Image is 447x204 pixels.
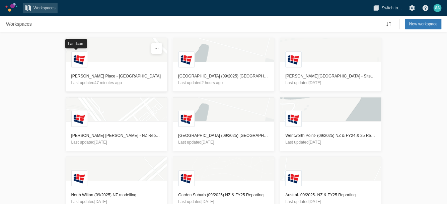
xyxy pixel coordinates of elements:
h3: Wentworth Point- (09/2025) NZ & FY24 & 25 Reporting [286,132,376,139]
h3: Austral- 09/2025- NZ & FY25 Reporting [286,192,376,198]
p: Last updated [DATE] [178,139,269,146]
h3: [GEOGRAPHIC_DATA] (09/2025) [GEOGRAPHIC_DATA] & FY25 Reporting (Created for 5200 DW) [178,132,269,139]
div: Landcom [65,39,87,48]
div: L [178,111,195,127]
p: Last updated [DATE] [71,139,162,146]
a: Workspaces [4,19,34,29]
span: New workspace [409,21,438,27]
h3: [PERSON_NAME][GEOGRAPHIC_DATA] - Site 7, 8 and 9 - NZ Reporting - [DATE] [286,73,376,79]
div: L [71,51,87,67]
p: Last updated 47 minutes ago [71,79,162,86]
button: New workspace [405,19,442,29]
h3: [GEOGRAPHIC_DATA] (09/2025) [GEOGRAPHIC_DATA] & FY25 Reporting [178,73,269,79]
a: LLandcom logo[PERSON_NAME] Place - [GEOGRAPHIC_DATA]Last updated47 minutes ago [66,38,167,92]
a: LLandcom logo[PERSON_NAME][GEOGRAPHIC_DATA] - Site 7, 8 and 9 - NZ Reporting - [DATE]Last updated... [280,38,382,92]
a: LLandcom logo[PERSON_NAME] [PERSON_NAME] - NZ Reporting [DATE]Last updated[DATE] [66,97,167,151]
h3: North Wilton (09/2025) NZ modelling [71,192,162,198]
span: Workspaces [6,21,32,27]
h3: [PERSON_NAME] [PERSON_NAME] - NZ Reporting [DATE] [71,132,162,139]
a: LLandcom logo[GEOGRAPHIC_DATA] (09/2025) [GEOGRAPHIC_DATA] & FY25 ReportingLast updated2 hours ago [173,38,275,92]
a: Workspaces [23,3,58,13]
span: Switch to… [382,5,402,11]
p: Last updated 2 hours ago [178,79,269,86]
div: L [178,170,195,186]
h3: Garden Suburb (09/2025) NZ & FY25 Reporting [178,192,269,198]
div: L [286,170,302,186]
div: SA [434,4,442,12]
div: L [71,170,87,186]
a: LLandcom logoWentworth Point- (09/2025) NZ & FY24 & 25 ReportingLast updated[DATE] [280,97,382,151]
a: LLandcom logo[GEOGRAPHIC_DATA] (09/2025) [GEOGRAPHIC_DATA] & FY25 Reporting (Created for 5200 DW)... [173,97,275,151]
div: L [71,111,87,127]
button: Switch to… [371,3,404,13]
p: Last updated [DATE] [286,139,376,146]
div: L [178,51,195,67]
h3: [PERSON_NAME] Place - [GEOGRAPHIC_DATA] [71,73,162,79]
p: Last updated [DATE] [286,79,376,86]
span: Workspaces [33,5,56,11]
div: L [286,111,302,127]
div: L [286,51,302,67]
nav: Breadcrumb [4,19,34,29]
